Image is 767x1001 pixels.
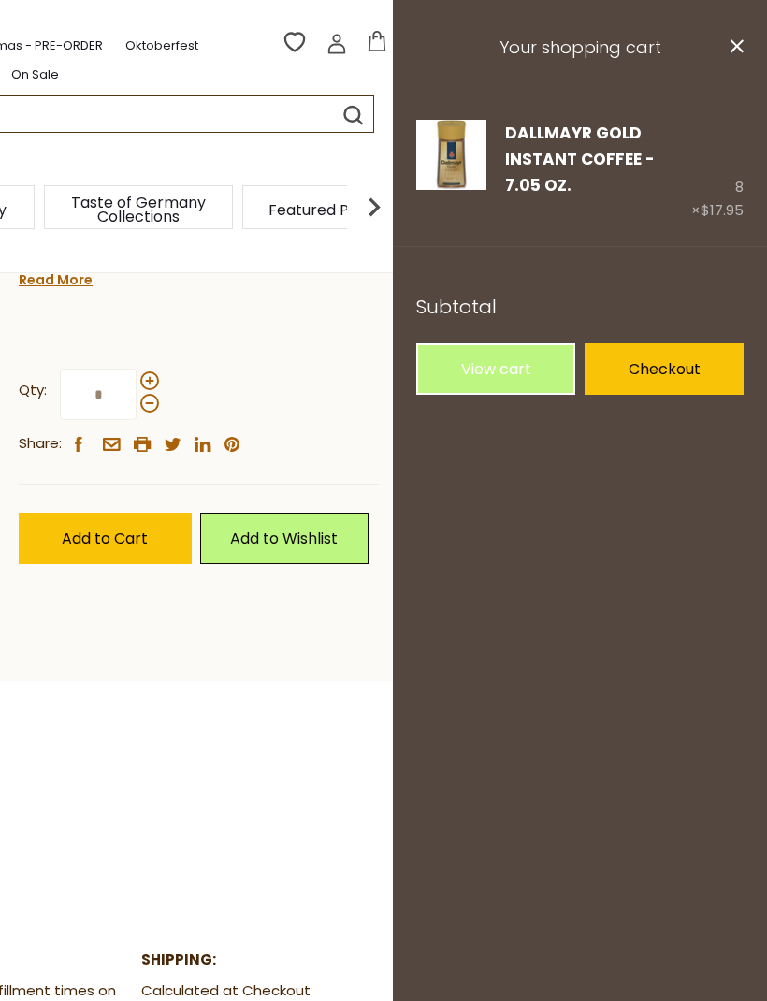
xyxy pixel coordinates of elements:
[505,122,655,197] a: Dallmayr Gold Instant Coffee - 7.05 oz.
[416,294,497,320] span: Subtotal
[355,188,393,225] img: next arrow
[11,65,59,85] a: On Sale
[19,432,62,456] span: Share:
[60,369,137,420] input: Qty:
[64,196,213,224] a: Taste of Germany Collections
[62,528,148,549] span: Add to Cart
[268,203,406,217] a: Featured Products
[691,120,744,224] div: 8 ×
[19,379,47,402] strong: Qty:
[416,343,575,395] a: View cart
[200,513,369,564] a: Add to Wishlist
[416,120,486,224] a: Dallmayr Gold Instant Coffee
[19,270,93,289] a: Read More
[141,949,379,972] dt: Shipping:
[19,513,192,564] button: Add to Cart
[416,120,486,190] img: Dallmayr Gold Instant Coffee
[125,36,198,56] a: Oktoberfest
[585,343,744,395] a: Checkout
[701,200,744,220] span: $17.95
